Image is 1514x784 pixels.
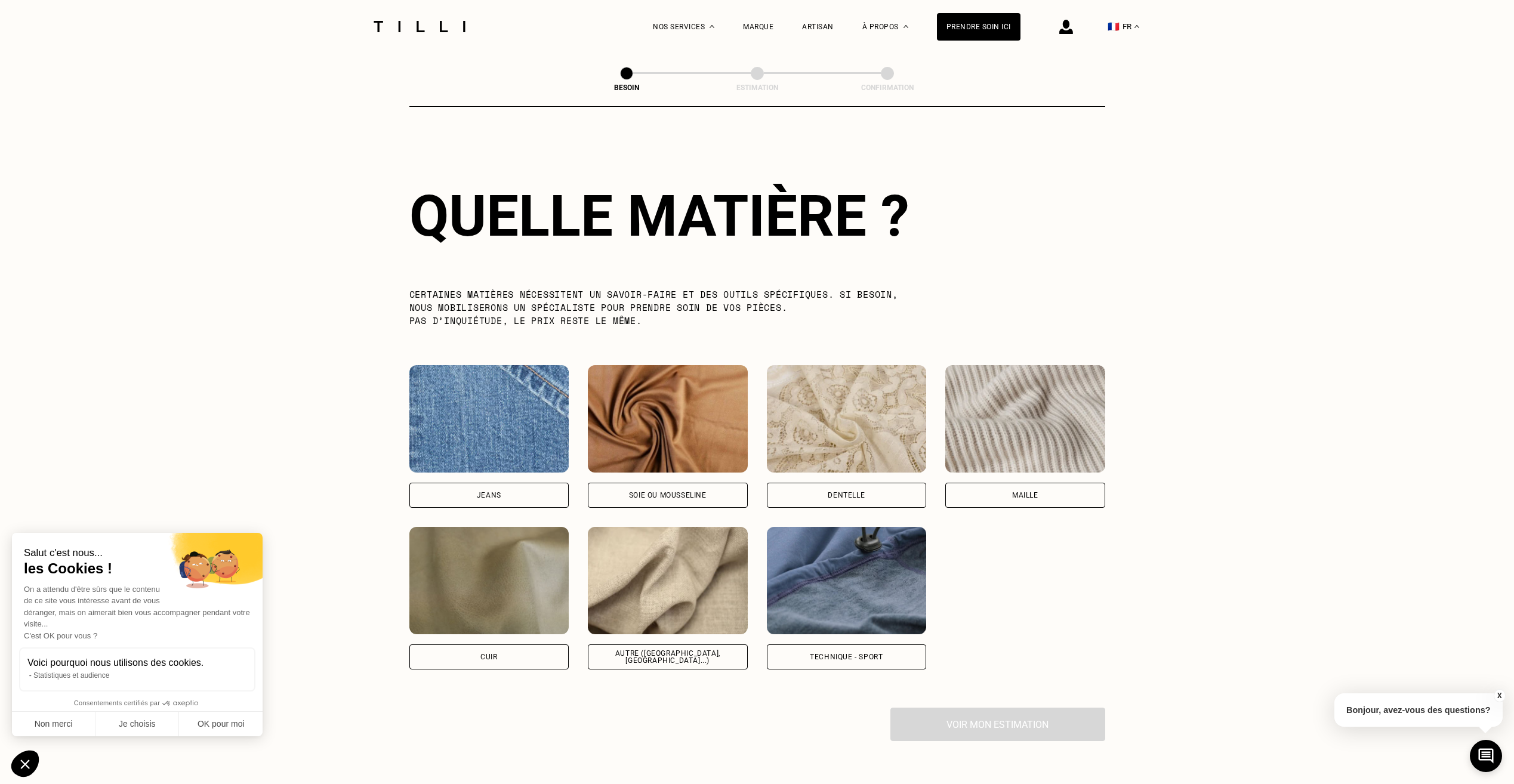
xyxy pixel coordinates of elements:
[477,492,501,499] div: Jeans
[1334,693,1503,727] p: Bonjour, avez-vous des questions?
[1108,21,1120,32] span: 🇫🇷
[828,492,865,499] div: Dentelle
[588,365,748,473] img: Tilli retouche vos vêtements en Soie ou mousseline
[409,365,569,473] img: Tilli retouche vos vêtements en Jeans
[802,23,834,31] a: Artisan
[698,84,817,92] div: Estimation
[409,183,1105,249] div: Quelle matière ?
[598,650,738,664] div: Autre ([GEOGRAPHIC_DATA], [GEOGRAPHIC_DATA]...)
[743,23,773,31] a: Marque
[480,653,497,660] div: Cuir
[409,288,923,327] p: Certaines matières nécessitent un savoir-faire et des outils spécifiques. Si besoin, nous mobilis...
[369,21,470,32] img: Logo du service de couturière Tilli
[588,527,748,634] img: Tilli retouche vos vêtements en Autre (coton, jersey...)
[710,25,714,28] img: Menu déroulant
[904,25,908,28] img: Menu déroulant à propos
[567,84,686,92] div: Besoin
[810,653,883,660] div: Technique - Sport
[767,365,927,473] img: Tilli retouche vos vêtements en Dentelle
[1012,492,1038,499] div: Maille
[409,527,569,634] img: Tilli retouche vos vêtements en Cuir
[1059,20,1073,34] img: icône connexion
[629,492,707,499] div: Soie ou mousseline
[1134,25,1139,28] img: menu déroulant
[767,527,927,634] img: Tilli retouche vos vêtements en Technique - Sport
[945,365,1105,473] img: Tilli retouche vos vêtements en Maille
[937,13,1020,41] a: Prendre soin ici
[828,84,947,92] div: Confirmation
[1493,689,1505,702] button: X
